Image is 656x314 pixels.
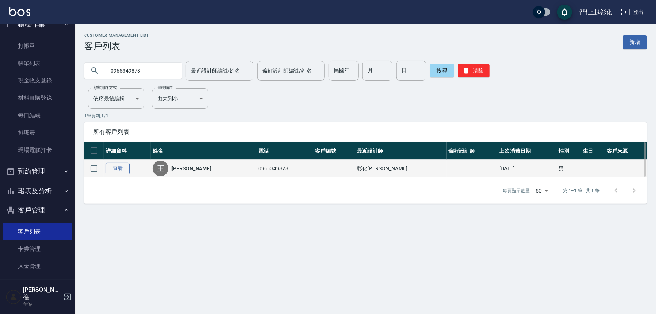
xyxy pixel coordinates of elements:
[171,165,211,172] a: [PERSON_NAME]
[430,64,454,77] button: 搜尋
[3,258,72,275] a: 入金管理
[3,240,72,258] a: 卡券管理
[497,142,557,160] th: 上次消費日期
[581,142,605,160] th: 生日
[3,55,72,72] a: 帳單列表
[9,7,30,16] img: Logo
[618,5,647,19] button: 登出
[533,181,551,201] div: 50
[3,37,72,55] a: 打帳單
[3,181,72,201] button: 報表及分析
[93,128,638,136] span: 所有客戶列表
[447,142,497,160] th: 偏好設計師
[563,187,600,194] p: 第 1–1 筆 共 1 筆
[3,162,72,181] button: 預約管理
[88,88,144,109] div: 依序最後編輯時間
[497,160,557,177] td: [DATE]
[557,5,572,20] button: save
[84,41,149,52] h3: 客戶列表
[157,85,173,91] label: 呈現順序
[105,61,176,81] input: 搜尋關鍵字
[3,72,72,89] a: 現金收支登錄
[3,15,72,34] button: 櫃檯作業
[256,160,313,177] td: 0965349878
[3,141,72,159] a: 現場電腦打卡
[576,5,615,20] button: 上越彰化
[503,187,530,194] p: 每頁顯示數量
[6,290,21,305] img: Person
[104,142,151,160] th: 詳細資料
[355,142,447,160] th: 最近設計師
[458,64,490,77] button: 清除
[84,112,647,119] p: 1 筆資料, 1 / 1
[93,85,117,91] label: 顧客排序方式
[355,160,447,177] td: 彰化[PERSON_NAME]
[84,33,149,38] h2: Customer Management List
[3,200,72,220] button: 客戶管理
[3,223,72,240] a: 客戶列表
[623,35,647,49] a: 新增
[23,286,61,301] h5: [PERSON_NAME]徨
[3,278,72,298] button: 員工及薪資
[256,142,313,160] th: 電話
[313,142,355,160] th: 客戶編號
[588,8,612,17] div: 上越彰化
[557,142,581,160] th: 性別
[3,124,72,141] a: 排班表
[557,160,581,177] td: 男
[151,142,256,160] th: 姓名
[3,89,72,106] a: 材料自購登錄
[106,163,130,174] a: 查看
[3,107,72,124] a: 每日結帳
[605,142,647,160] th: 客戶來源
[23,301,61,308] p: 主管
[153,161,168,176] div: 王
[152,88,208,109] div: 由大到小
